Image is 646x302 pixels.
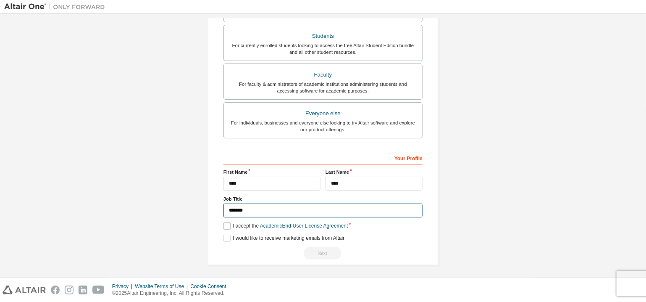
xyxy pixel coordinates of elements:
[223,169,320,175] label: First Name
[260,223,348,229] a: Academic End-User License Agreement
[112,283,135,290] div: Privacy
[3,286,46,294] img: altair_logo.svg
[229,119,417,133] div: For individuals, businesses and everyone else looking to try Altair software and explore our prod...
[229,108,417,119] div: Everyone else
[92,286,105,294] img: youtube.svg
[79,286,87,294] img: linkedin.svg
[229,42,417,56] div: For currently enrolled students looking to access the free Altair Student Edition bundle and all ...
[229,30,417,42] div: Students
[112,290,231,297] p: © 2025 Altair Engineering, Inc. All Rights Reserved.
[223,247,423,260] div: Read and acccept EULA to continue
[190,283,231,290] div: Cookie Consent
[223,151,423,164] div: Your Profile
[51,286,60,294] img: facebook.svg
[4,3,109,11] img: Altair One
[135,283,190,290] div: Website Terms of Use
[223,196,423,202] label: Job Title
[65,286,74,294] img: instagram.svg
[229,69,417,81] div: Faculty
[326,169,423,175] label: Last Name
[223,235,344,242] label: I would like to receive marketing emails from Altair
[229,81,417,94] div: For faculty & administrators of academic institutions administering students and accessing softwa...
[223,223,348,230] label: I accept the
